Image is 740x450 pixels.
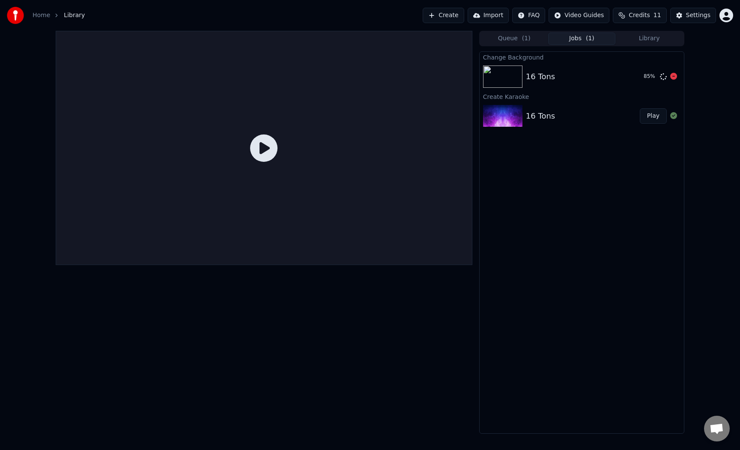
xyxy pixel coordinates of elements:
div: 85 % [644,73,656,80]
button: Settings [670,8,716,23]
button: Queue [480,33,548,45]
button: Credits11 [613,8,666,23]
img: youka [7,7,24,24]
span: ( 1 ) [522,34,531,43]
button: Create [423,8,464,23]
a: Open chat [704,416,730,441]
button: FAQ [512,8,545,23]
a: Home [33,11,50,20]
nav: breadcrumb [33,11,85,20]
button: Import [468,8,509,23]
button: Video Guides [549,8,609,23]
div: Settings [686,11,710,20]
div: Change Background [480,52,684,62]
button: Play [640,108,667,124]
span: Library [64,11,85,20]
button: Jobs [548,33,616,45]
div: 16 Tons [526,71,555,83]
div: 16 Tons [526,110,555,122]
span: 11 [653,11,661,20]
div: Create Karaoke [480,91,684,101]
span: Credits [629,11,650,20]
button: Library [615,33,683,45]
span: ( 1 ) [586,34,594,43]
